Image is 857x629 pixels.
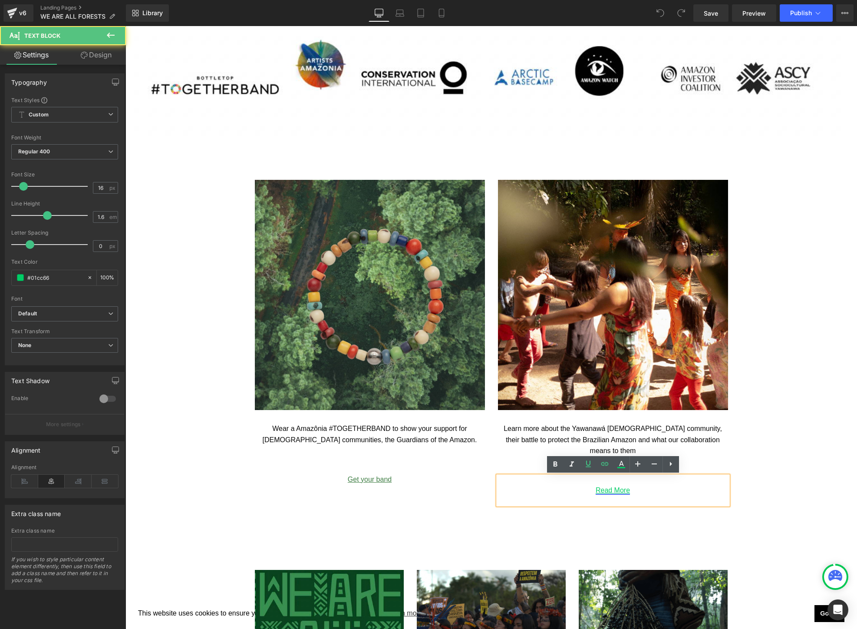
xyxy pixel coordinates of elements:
div: Open Intercom Messenger [827,599,848,620]
div: % [97,270,118,285]
a: Get your band [222,450,266,457]
a: Mobile [431,4,452,22]
div: Text Transform [11,328,118,334]
div: Letter Spacing [11,230,118,236]
a: Tablet [410,4,431,22]
span: Text Block [24,32,60,39]
p: More settings [46,420,81,428]
button: Publish [780,4,833,22]
div: Extra class name [11,528,118,534]
a: Preview [732,4,776,22]
input: Color [27,273,83,282]
button: More [836,4,854,22]
div: Font [11,296,118,302]
span: Preview [742,9,766,18]
span: Library [142,9,163,17]
span: Save [704,9,718,18]
span: em [109,214,117,220]
b: None [18,342,32,348]
div: If you wish to style particular content element differently, then use this field to add a class n... [11,556,118,589]
div: Alignment [11,442,41,454]
div: Text Styles [11,96,118,103]
div: Typography [11,74,47,86]
div: v6 [17,7,28,19]
b: Custom [29,111,49,119]
div: Font Size [11,172,118,178]
div: Line Height [11,201,118,207]
a: v6 [3,4,33,22]
button: More settings [5,414,124,434]
i: Default [18,310,37,318]
span: Publish [790,10,812,17]
b: Regular 400 [18,148,50,155]
span: WE ARE ALL FORESTS [40,13,105,20]
div: Alignment [11,464,118,470]
div: Text Color [11,259,118,265]
a: Desktop [369,4,389,22]
button: Redo [672,4,690,22]
div: Text Shadow [11,372,49,384]
a: Laptop [389,4,410,22]
p: Wear a Amazônia #TOGETHERBAND to show your support for [DEMOGRAPHIC_DATA] communities, the Guardi... [134,397,355,419]
span: px [109,185,117,191]
span: px [109,243,117,249]
button: Undo [652,4,669,22]
a: Read More [470,460,504,468]
a: Design [65,45,128,65]
div: Enable [11,395,91,404]
a: New Library [126,4,169,22]
a: Landing Pages [40,4,126,11]
p: Learn more about the Yawanawá [DEMOGRAPHIC_DATA] community, their battle to protect the Brazilian... [377,397,598,430]
div: Extra class name [11,505,61,517]
div: Font Weight [11,135,118,141]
